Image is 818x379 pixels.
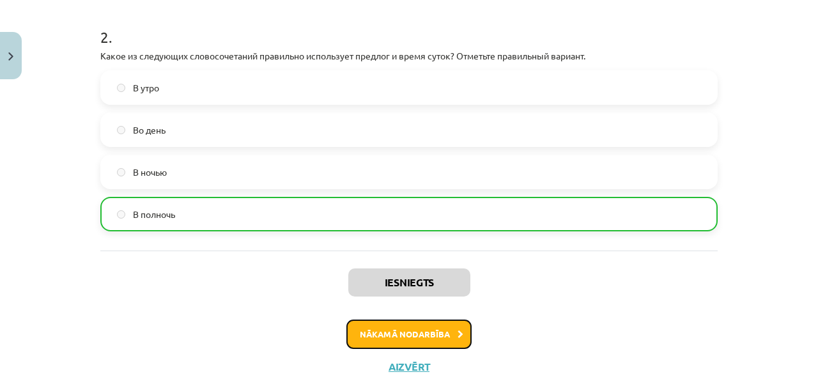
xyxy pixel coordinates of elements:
[117,210,125,219] input: В полночь
[348,268,470,297] button: Iesniegts
[117,168,125,176] input: В ночью
[133,81,159,95] span: В утро
[133,166,167,179] span: В ночью
[117,126,125,134] input: Во день
[133,123,166,137] span: Во день
[133,208,175,221] span: В полночь
[346,320,472,349] button: Nākamā nodarbība
[100,49,718,63] p: Какое из следующих словосочетаний правильно использует предлог и время суток? Отметьте правильный...
[100,6,718,45] h1: 2 .
[385,360,433,373] button: Aizvērt
[8,52,13,61] img: icon-close-lesson-0947bae3869378f0d4975bcd49f059093ad1ed9edebbc8119c70593378902aed.svg
[117,84,125,92] input: В утро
